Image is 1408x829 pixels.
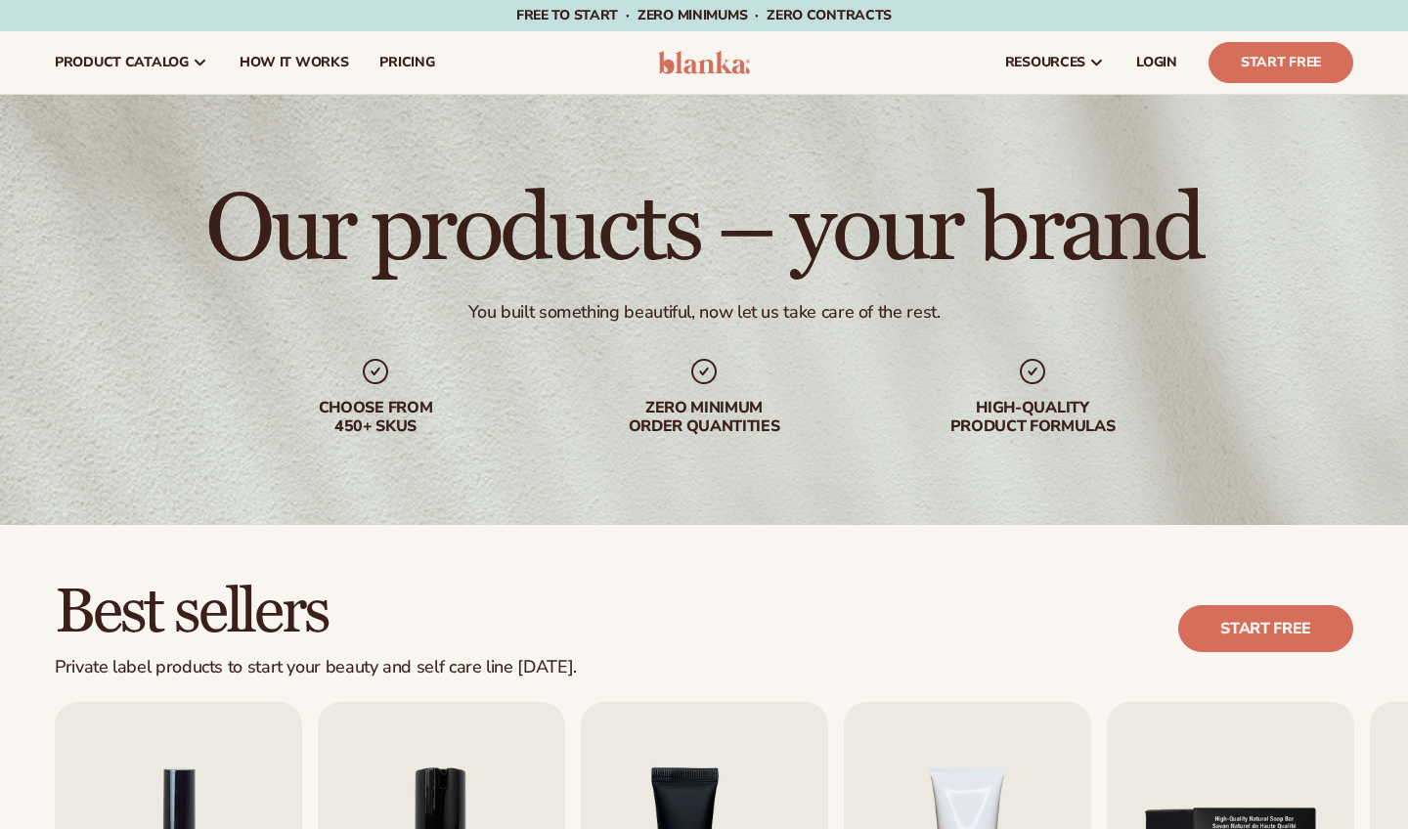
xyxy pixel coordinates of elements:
a: pricing [364,31,450,94]
div: Choose from 450+ Skus [250,399,501,436]
span: How It Works [240,55,349,70]
h2: Best sellers [55,580,577,645]
div: High-quality product formulas [907,399,1158,436]
span: product catalog [55,55,189,70]
div: You built something beautiful, now let us take care of the rest. [468,301,941,324]
a: How It Works [224,31,365,94]
a: Start Free [1209,42,1353,83]
a: resources [990,31,1121,94]
span: pricing [379,55,434,70]
span: Free to start · ZERO minimums · ZERO contracts [516,6,892,24]
span: resources [1005,55,1085,70]
h1: Our products – your brand [205,184,1202,278]
div: Zero minimum order quantities [579,399,829,436]
div: Private label products to start your beauty and self care line [DATE]. [55,657,577,678]
img: logo [658,51,751,74]
a: LOGIN [1121,31,1193,94]
a: Start free [1178,605,1353,652]
a: product catalog [39,31,224,94]
span: LOGIN [1136,55,1177,70]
